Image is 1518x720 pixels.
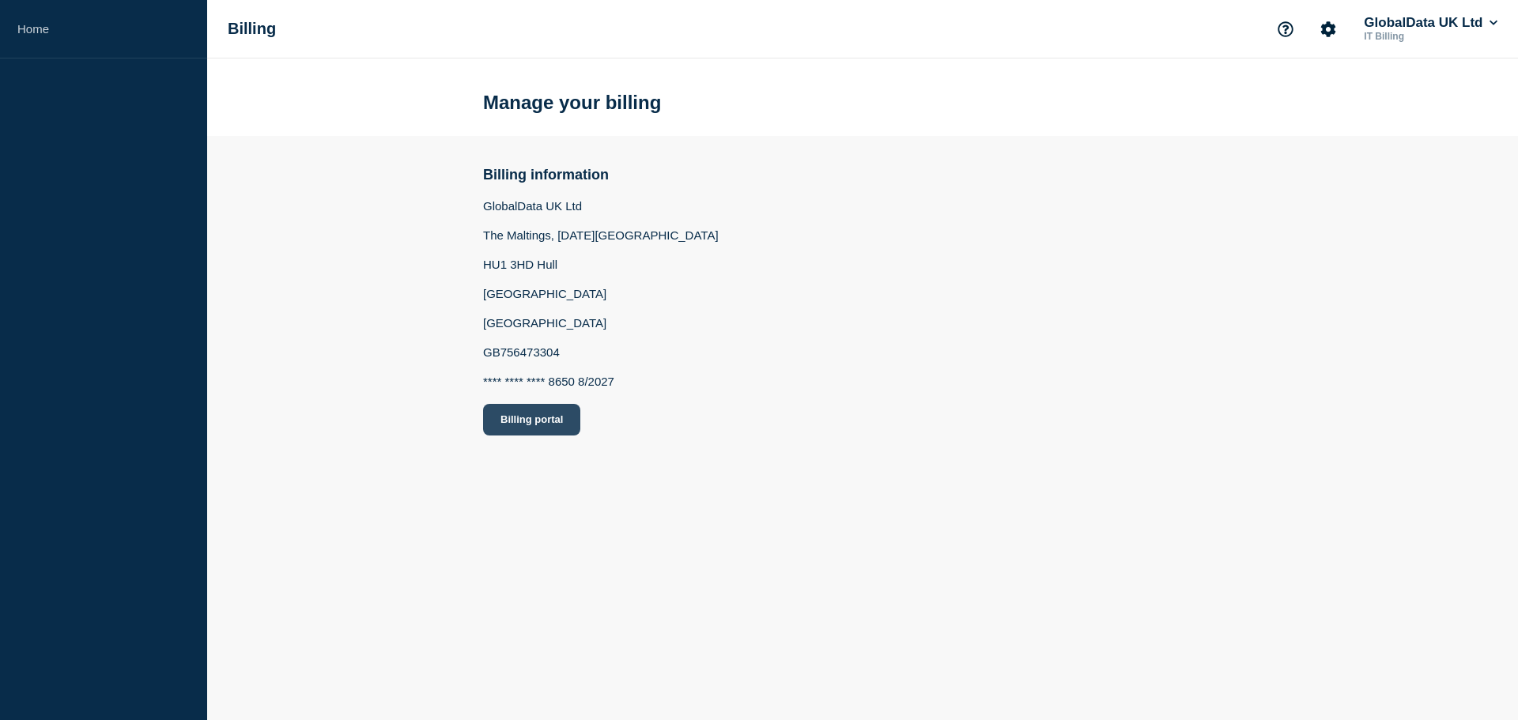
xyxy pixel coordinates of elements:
p: [GEOGRAPHIC_DATA] [483,287,719,300]
p: GlobalData UK Ltd [483,199,719,213]
h1: Billing [228,20,276,38]
p: IT Billing [1361,31,1501,42]
p: [GEOGRAPHIC_DATA] [483,316,719,330]
button: Account settings [1312,13,1345,46]
p: HU1 3HD Hull [483,258,719,271]
button: Support [1269,13,1302,46]
p: The Maltings, [DATE][GEOGRAPHIC_DATA] [483,228,719,242]
h1: Manage your billing [483,92,661,114]
p: GB756473304 [483,345,719,359]
a: Billing portal [483,404,719,435]
h2: Billing information [483,167,719,183]
button: Billing portal [483,404,580,435]
button: GlobalData UK Ltd [1361,15,1501,31]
